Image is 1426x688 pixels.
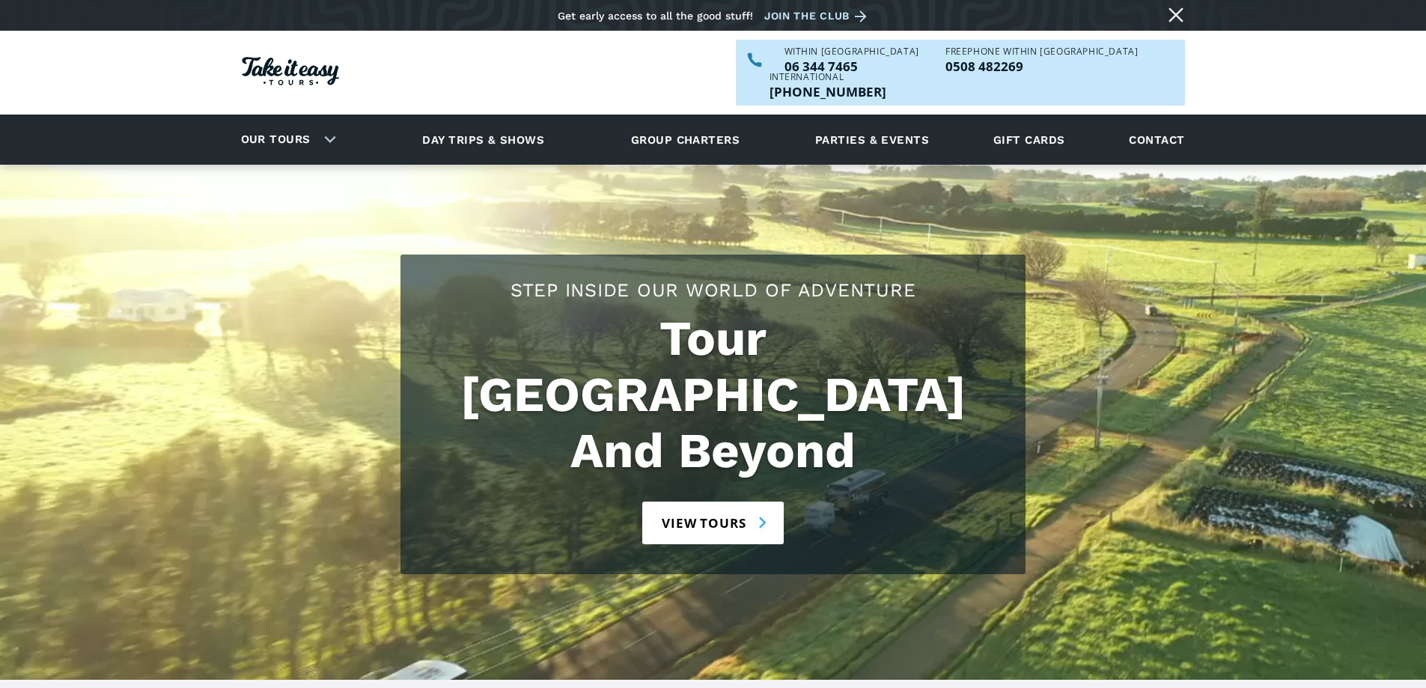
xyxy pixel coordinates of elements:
a: Parties & events [808,119,936,160]
img: Take it easy Tours logo [242,57,339,85]
a: Day trips & shows [403,119,563,160]
p: [PHONE_NUMBER] [770,85,886,98]
a: Call us outside of NZ on +6463447465 [770,85,886,98]
p: 06 344 7465 [784,60,919,73]
a: Join the club [764,7,872,25]
a: View tours [642,502,784,544]
a: Contact [1121,119,1192,160]
a: Homepage [242,49,339,97]
a: Call us within NZ on 063447465 [784,60,919,73]
a: Our tours [230,122,322,157]
a: Close message [1164,3,1188,27]
div: Our tours [223,119,348,160]
div: International [770,73,886,82]
div: WITHIN [GEOGRAPHIC_DATA] [784,47,919,56]
div: Get early access to all the good stuff! [558,10,753,22]
p: 0508 482269 [945,60,1138,73]
a: Group charters [612,119,758,160]
div: Freephone WITHIN [GEOGRAPHIC_DATA] [945,47,1138,56]
h1: Tour [GEOGRAPHIC_DATA] And Beyond [415,311,1011,479]
a: Call us freephone within NZ on 0508482269 [945,60,1138,73]
a: Gift cards [986,119,1073,160]
h2: Step Inside Our World Of Adventure [415,277,1011,303]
